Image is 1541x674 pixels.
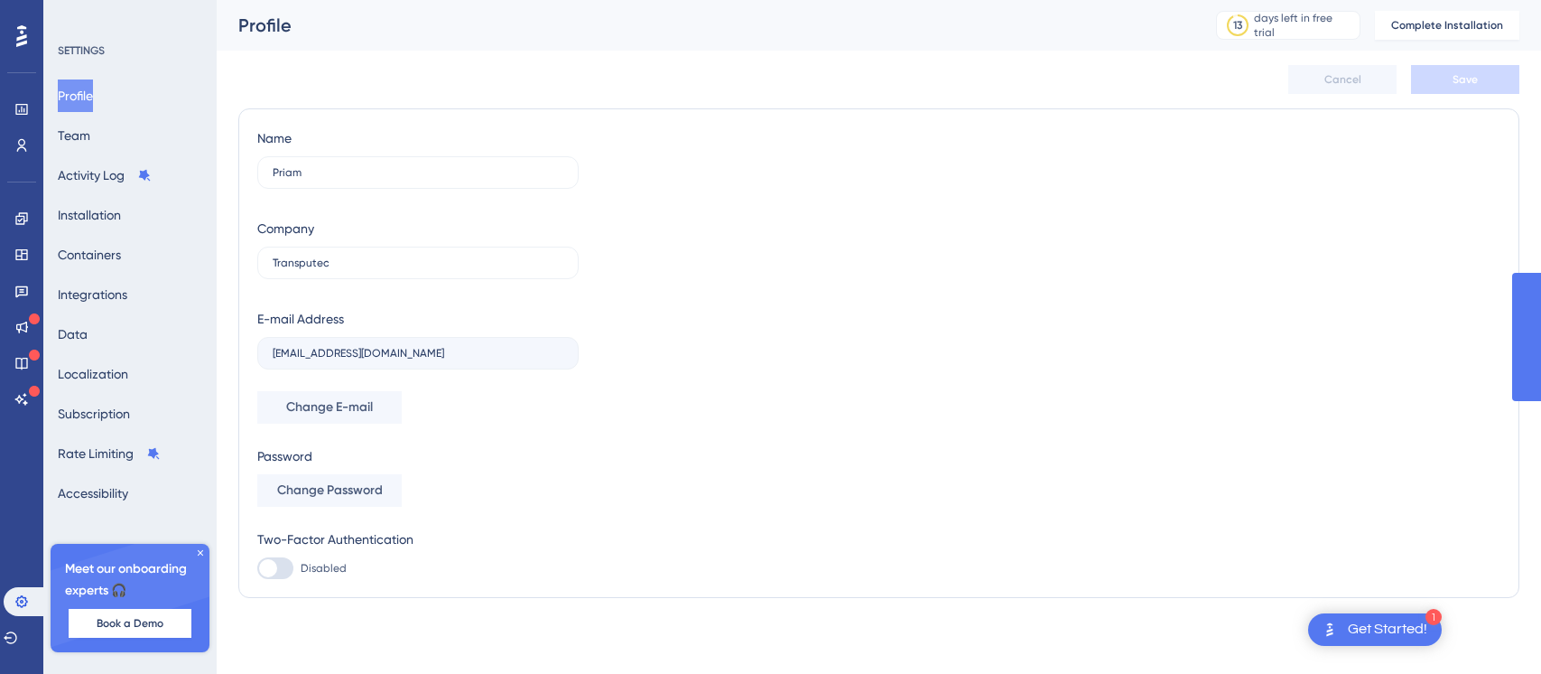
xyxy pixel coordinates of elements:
[286,397,373,418] span: Change E-mail
[257,391,402,424] button: Change E-mail
[1254,11,1354,40] div: days left in free trial
[58,80,93,112] button: Profile
[58,159,152,192] button: Activity Log
[273,166,563,179] input: Name Surname
[257,445,579,467] div: Password
[58,358,128,390] button: Localization
[1391,18,1503,33] span: Complete Installation
[58,398,130,430] button: Subscription
[273,257,563,269] input: Company Name
[58,43,204,58] div: SETTINGS
[1308,613,1442,646] div: Open Get Started! checklist, remaining modules: 1
[1465,603,1519,657] iframe: UserGuiding AI Assistant Launcher
[58,278,127,311] button: Integrations
[58,119,90,152] button: Team
[58,437,161,470] button: Rate Limiting
[69,609,191,638] button: Book a Demo
[1453,72,1478,87] span: Save
[97,616,163,631] span: Book a Demo
[1411,65,1519,94] button: Save
[257,308,344,330] div: E-mail Address
[257,529,579,550] div: Two-Factor Authentication
[1288,65,1397,94] button: Cancel
[65,558,195,602] span: Meet our onboarding experts 🎧
[301,561,347,576] span: Disabled
[238,13,1171,38] div: Profile
[257,218,314,239] div: Company
[1375,11,1519,40] button: Complete Installation
[277,480,383,501] span: Change Password
[58,199,121,231] button: Installation
[1324,72,1361,87] span: Cancel
[1425,609,1442,625] div: 1
[257,474,402,507] button: Change Password
[1319,619,1341,641] img: launcher-image-alternative-text
[273,347,563,360] input: E-mail Address
[58,318,88,351] button: Data
[1348,620,1427,640] div: Get Started!
[58,239,121,271] button: Containers
[257,127,292,149] div: Name
[1233,18,1242,33] div: 13
[58,477,128,510] button: Accessibility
